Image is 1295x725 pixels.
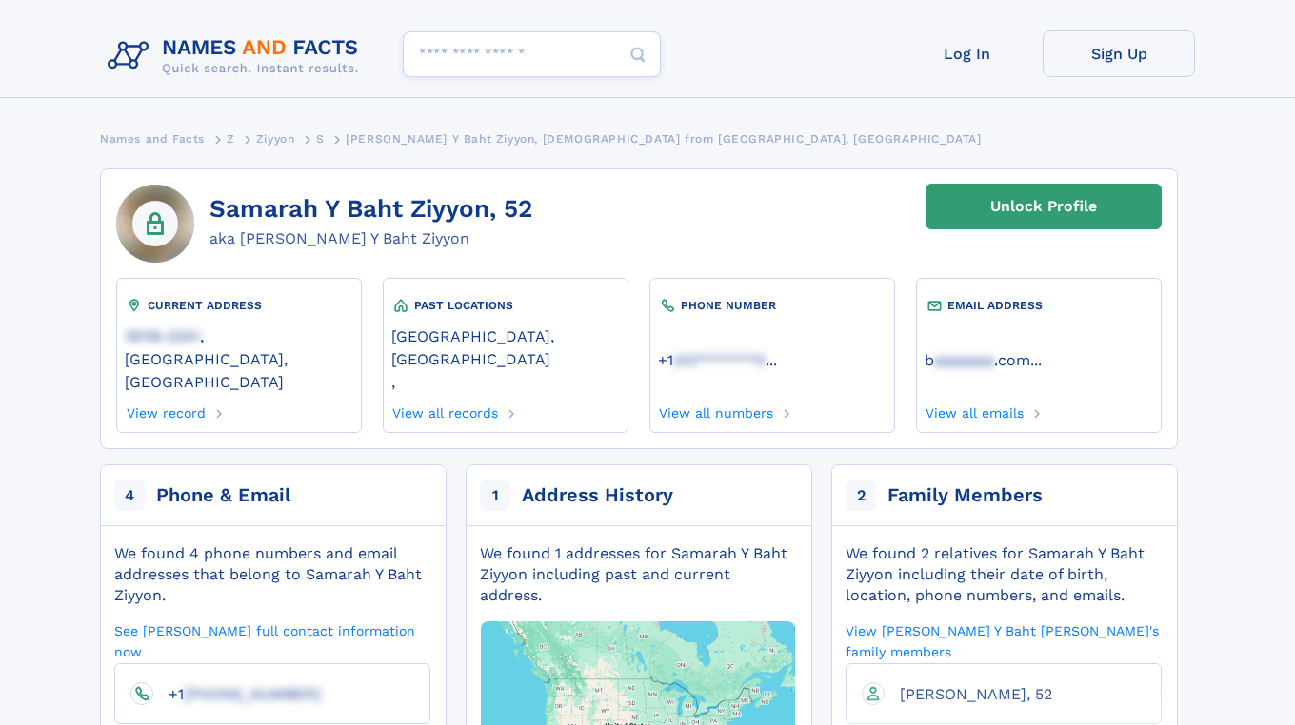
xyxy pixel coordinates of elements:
a: Log In [890,30,1043,77]
span: [PERSON_NAME], 52 [900,685,1052,703]
a: View all records [391,400,499,421]
span: [PHONE_NUMBER] [184,685,321,703]
div: We found 4 phone numbers and email addresses that belong to Samarah Y Baht Ziyyon. [114,543,430,606]
div: Phone & Email [156,482,290,509]
div: CURRENT ADDRESS [125,296,353,315]
button: Search Button [615,31,661,78]
div: aka [PERSON_NAME] Y Baht Ziyyon [209,227,532,250]
span: 1 [480,480,510,511]
div: We found 1 addresses for Samarah Y Baht Ziyyon including past and current address. [480,543,796,606]
span: 4 [114,480,145,511]
a: Names and Facts [100,127,205,150]
span: Z [227,132,235,146]
a: 19119-2341, [GEOGRAPHIC_DATA], [GEOGRAPHIC_DATA] [125,325,353,391]
div: , [391,315,620,400]
a: S [316,127,325,150]
div: We found 2 relatives for Samarah Y Baht Ziyyon including their date of birth, location, phone num... [846,543,1162,606]
a: ... [658,351,887,369]
span: aaaaaaa [934,351,994,369]
a: View all emails [925,400,1025,421]
span: 19119-2341 [125,327,200,345]
div: PAST LOCATIONS [391,296,620,315]
a: [GEOGRAPHIC_DATA], [GEOGRAPHIC_DATA] [391,325,620,368]
div: Unlock Profile [990,185,1097,228]
span: Ziyyon [256,132,295,146]
div: Family Members [887,482,1043,509]
a: Sign Up [1043,30,1195,77]
div: PHONE NUMBER [658,296,887,315]
span: [PERSON_NAME] Y Baht Ziyyon, [DEMOGRAPHIC_DATA] from [GEOGRAPHIC_DATA], [GEOGRAPHIC_DATA] [346,132,981,146]
a: View record [125,400,206,421]
a: ... [925,351,1153,369]
div: Address History [522,482,673,509]
a: See [PERSON_NAME] full contact information now [114,621,430,660]
a: Ziyyon [256,127,295,150]
a: View all numbers [658,400,774,421]
span: 2 [846,480,876,511]
input: search input [403,31,661,77]
a: [PERSON_NAME], 52 [885,684,1052,702]
a: +1[PHONE_NUMBER] [153,684,321,702]
a: View [PERSON_NAME] Y Baht [PERSON_NAME]'s family members [846,621,1162,660]
a: Unlock Profile [926,184,1162,229]
div: EMAIL ADDRESS [925,296,1153,315]
h1: Samarah Y Baht Ziyyon, 52 [209,195,532,224]
img: Logo Names and Facts [100,30,374,82]
span: S [316,132,325,146]
a: Z [227,127,235,150]
a: baaaaaaa.com [925,349,1030,369]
